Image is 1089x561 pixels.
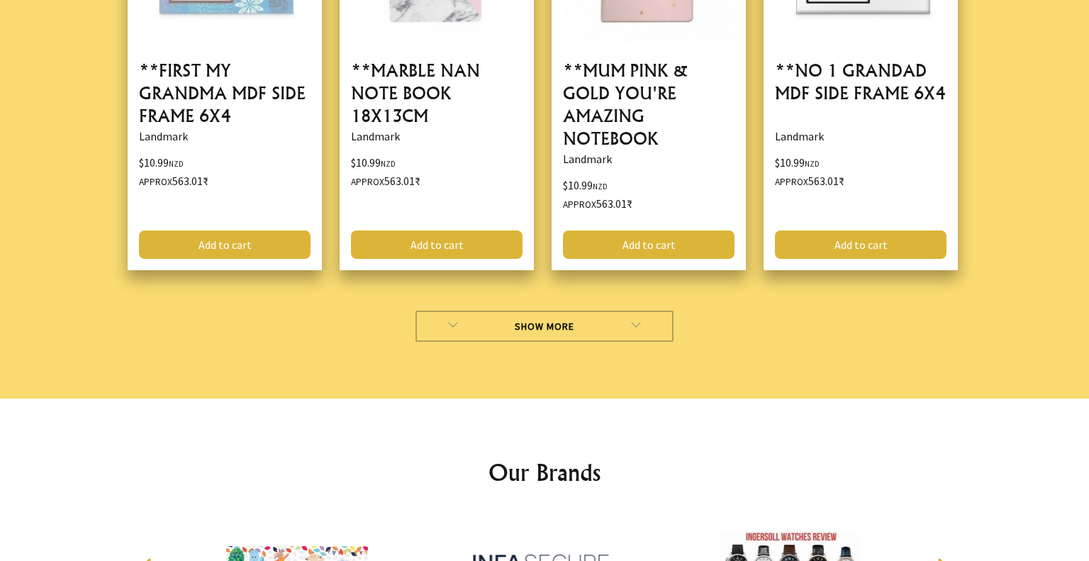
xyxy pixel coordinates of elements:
a: Show More [415,311,674,342]
a: Add to cart [775,230,946,259]
a: Add to cart [351,230,523,259]
h2: Our Brands [125,455,964,489]
a: Add to cart [139,230,311,259]
a: Add to cart [563,230,735,259]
